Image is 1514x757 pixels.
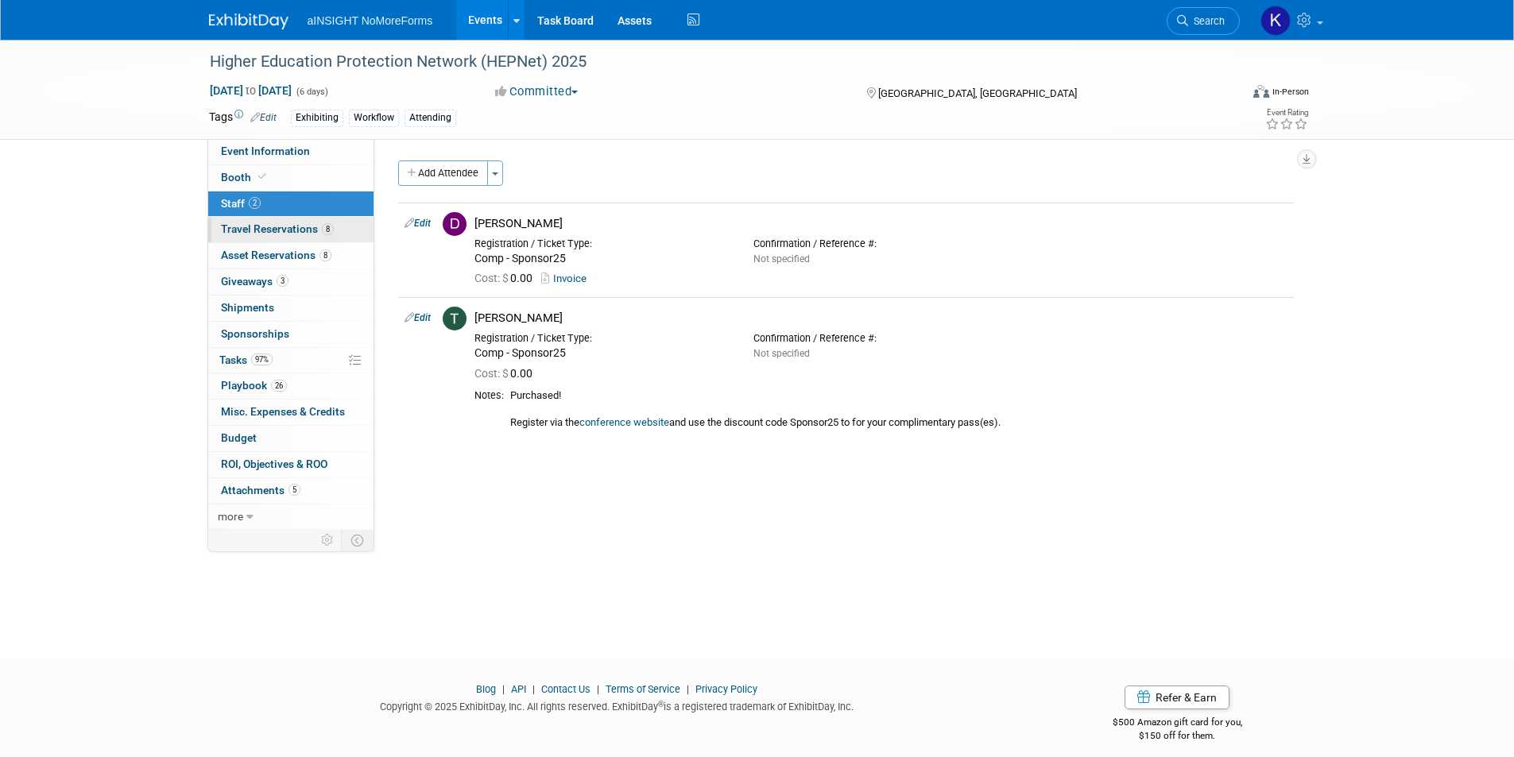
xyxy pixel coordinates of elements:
a: Sponsorships [208,322,374,347]
div: [PERSON_NAME] [474,311,1287,326]
span: Travel Reservations [221,222,334,235]
div: Event Format [1146,83,1310,106]
a: Edit [405,218,431,229]
div: Confirmation / Reference #: [753,238,1009,250]
div: $500 Amazon gift card for you, [1049,705,1306,742]
a: Misc. Expenses & Credits [208,400,374,425]
span: 8 [322,223,334,235]
div: [PERSON_NAME] [474,216,1287,231]
span: | [683,683,693,695]
a: Invoice [541,272,593,284]
div: Comp - Sponsor25 [474,252,730,266]
div: $150 off for them. [1049,729,1306,743]
span: Asset Reservations [221,249,331,261]
span: (6 days) [295,87,328,97]
a: Event Information [208,139,374,164]
span: | [529,683,539,695]
a: Giveaways3 [208,269,374,295]
span: [GEOGRAPHIC_DATA], [GEOGRAPHIC_DATA] [878,87,1077,99]
a: Refer & Earn [1125,686,1229,709]
span: 3 [277,275,288,287]
a: Search [1167,7,1240,35]
img: D.jpg [443,212,467,236]
img: Kate Silvas [1260,6,1291,36]
a: Budget [208,426,374,451]
span: Misc. Expenses & Credits [221,405,345,418]
a: ROI, Objectives & ROO [208,452,374,477]
span: | [593,683,603,695]
a: Terms of Service [606,683,680,695]
div: Exhibiting [291,110,343,126]
a: API [511,683,526,695]
span: [DATE] [DATE] [209,83,292,98]
span: Shipments [221,301,274,314]
div: Comp - Sponsor25 [474,346,730,361]
span: Budget [221,431,257,444]
div: Registration / Ticket Type: [474,332,730,345]
span: Staff [221,197,261,210]
div: Notes: [474,389,504,402]
button: Add Attendee [398,160,488,186]
a: conference website [579,416,669,428]
div: Confirmation / Reference #: [753,332,1009,345]
a: Attachments5 [208,478,374,504]
a: Booth [208,165,374,191]
span: Booth [221,171,269,183]
span: to [243,84,258,97]
i: Booth reservation complete [258,172,266,181]
a: Contact Us [541,683,590,695]
span: Tasks [219,353,273,366]
span: more [218,510,243,523]
span: Giveaways [221,275,288,288]
span: Cost: $ [474,272,510,284]
div: Copyright © 2025 ExhibitDay, Inc. All rights reserved. ExhibitDay is a registered trademark of Ex... [209,696,1026,714]
span: Attachments [221,484,300,496]
div: Registration / Ticket Type: [474,238,730,250]
a: Playbook26 [208,373,374,399]
span: 5 [288,484,300,496]
img: ExhibitDay [209,14,288,29]
a: Staff2 [208,191,374,217]
span: ROI, Objectives & ROO [221,458,327,470]
td: Toggle Event Tabs [341,530,374,550]
button: Committed [490,83,584,100]
div: Attending [405,110,456,126]
span: Playbook [221,379,287,392]
img: T.jpg [443,307,467,330]
a: Tasks97% [208,348,374,373]
span: Not specified [753,348,810,359]
a: more [208,504,374,530]
a: Blog [476,683,496,695]
span: 8 [319,249,331,261]
img: Format-Inperson.png [1253,85,1269,98]
a: Privacy Policy [695,683,757,695]
a: Shipments [208,295,374,321]
a: Asset Reservations8 [208,243,374,268]
span: aINSIGHT NoMoreForms [308,14,433,27]
span: 0.00 [474,272,539,284]
span: Not specified [753,253,810,265]
span: | [498,683,509,695]
span: Cost: $ [474,367,510,380]
div: Event Rating [1265,109,1308,117]
td: Tags [209,109,277,127]
td: Personalize Event Tab Strip [314,530,342,550]
span: Sponsorships [221,327,289,340]
a: Travel Reservations8 [208,217,374,242]
div: In-Person [1272,86,1309,98]
div: Higher Education Protection Network (HEPNet) 2025 [204,48,1216,76]
span: 0.00 [474,367,539,380]
a: Edit [250,112,277,123]
span: 2 [249,197,261,209]
a: Edit [405,312,431,323]
span: 26 [271,380,287,392]
sup: ® [658,700,664,709]
span: Event Information [221,145,310,157]
span: 97% [251,353,273,365]
span: Search [1188,15,1225,27]
div: Purchased! Register via the and use the discount code Sponsor25 to for your complimentary pass(es). [510,389,1287,429]
div: Workflow [349,110,399,126]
